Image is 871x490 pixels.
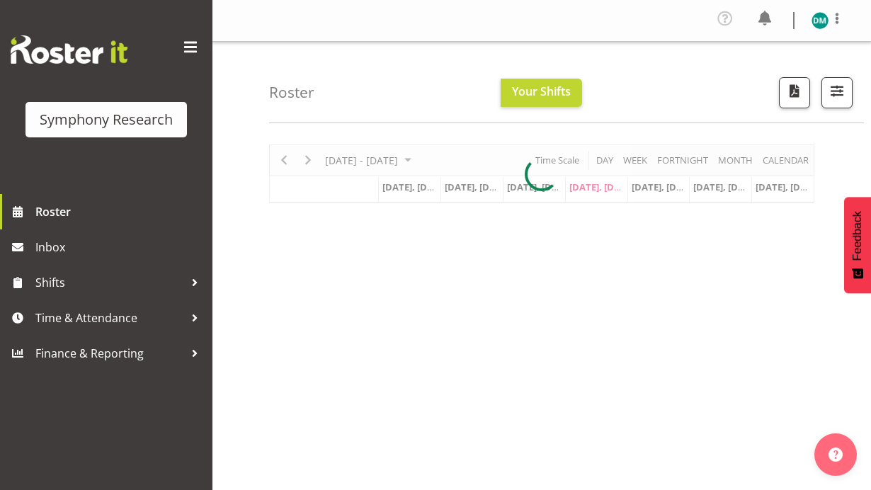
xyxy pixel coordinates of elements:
[844,197,871,293] button: Feedback - Show survey
[269,84,314,101] h4: Roster
[829,448,843,462] img: help-xxl-2.png
[35,307,184,329] span: Time & Attendance
[851,211,864,261] span: Feedback
[821,77,853,108] button: Filter Shifts
[11,35,127,64] img: Rosterit website logo
[40,109,173,130] div: Symphony Research
[35,201,205,222] span: Roster
[35,272,184,293] span: Shifts
[512,84,571,99] span: Your Shifts
[779,77,810,108] button: Download a PDF of the roster according to the set date range.
[812,12,829,29] img: denis-morsin11871.jpg
[35,237,205,258] span: Inbox
[501,79,582,107] button: Your Shifts
[35,343,184,364] span: Finance & Reporting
